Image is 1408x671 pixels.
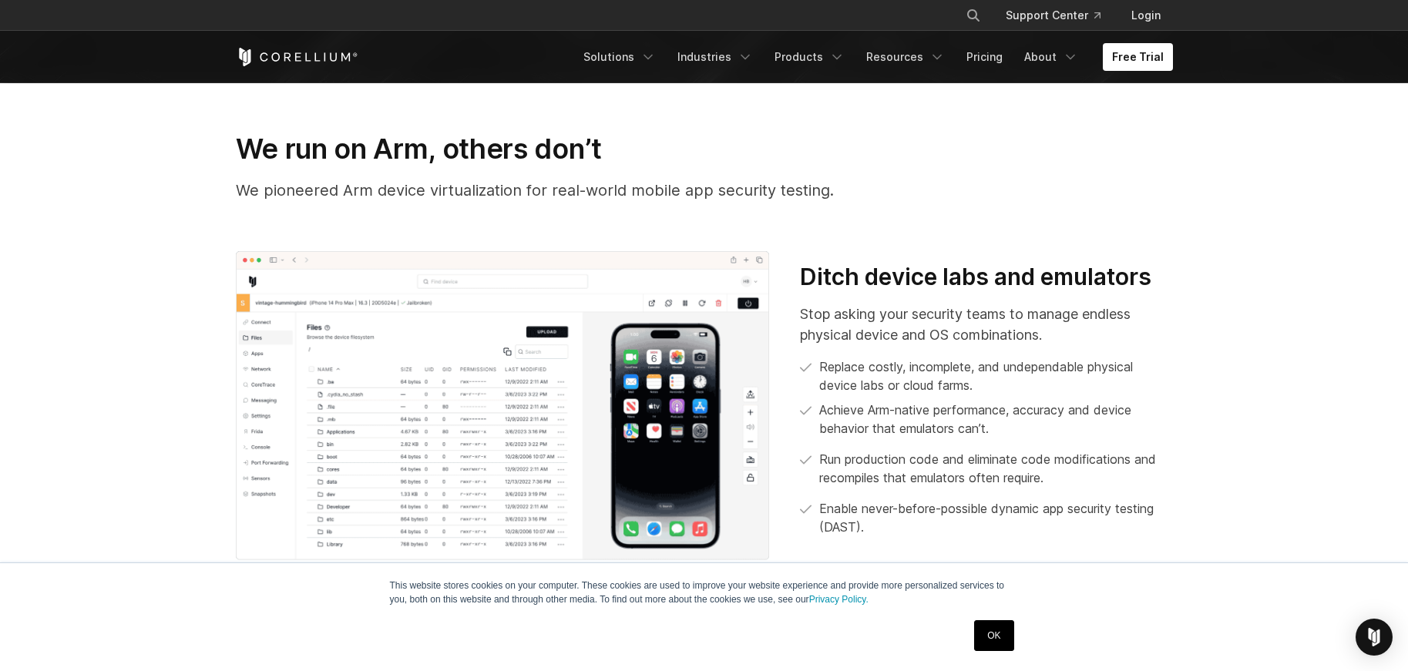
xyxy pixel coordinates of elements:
[800,263,1172,292] h3: Ditch device labs and emulators
[993,2,1113,29] a: Support Center
[819,357,1172,394] p: Replace costly, incomplete, and undependable physical device labs or cloud farms.
[236,132,1173,166] h3: We run on Arm, others don’t
[809,594,869,605] a: Privacy Policy.
[668,43,762,71] a: Industries
[857,43,954,71] a: Resources
[957,43,1012,71] a: Pricing
[765,43,854,71] a: Products
[959,2,987,29] button: Search
[819,499,1172,536] p: Enable never-before-possible dynamic app security testing (DAST).
[390,579,1019,606] p: This website stores cookies on your computer. These cookies are used to improve your website expe...
[1103,43,1173,71] a: Free Trial
[819,450,1172,487] p: Run production code and eliminate code modifications and recompiles that emulators often require.
[1356,619,1393,656] div: Open Intercom Messenger
[1015,43,1087,71] a: About
[800,304,1172,345] p: Stop asking your security teams to manage endless physical device and OS combinations.
[947,2,1173,29] div: Navigation Menu
[574,43,1173,71] div: Navigation Menu
[236,48,358,66] a: Corellium Home
[236,179,1173,202] p: We pioneered Arm device virtualization for real-world mobile app security testing.
[236,251,770,561] img: Dynamic app security testing (DSAT); iOS pentest
[819,401,1172,438] p: Achieve Arm-native performance, accuracy and device behavior that emulators can’t.
[974,620,1013,651] a: OK
[574,43,665,71] a: Solutions
[1119,2,1173,29] a: Login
